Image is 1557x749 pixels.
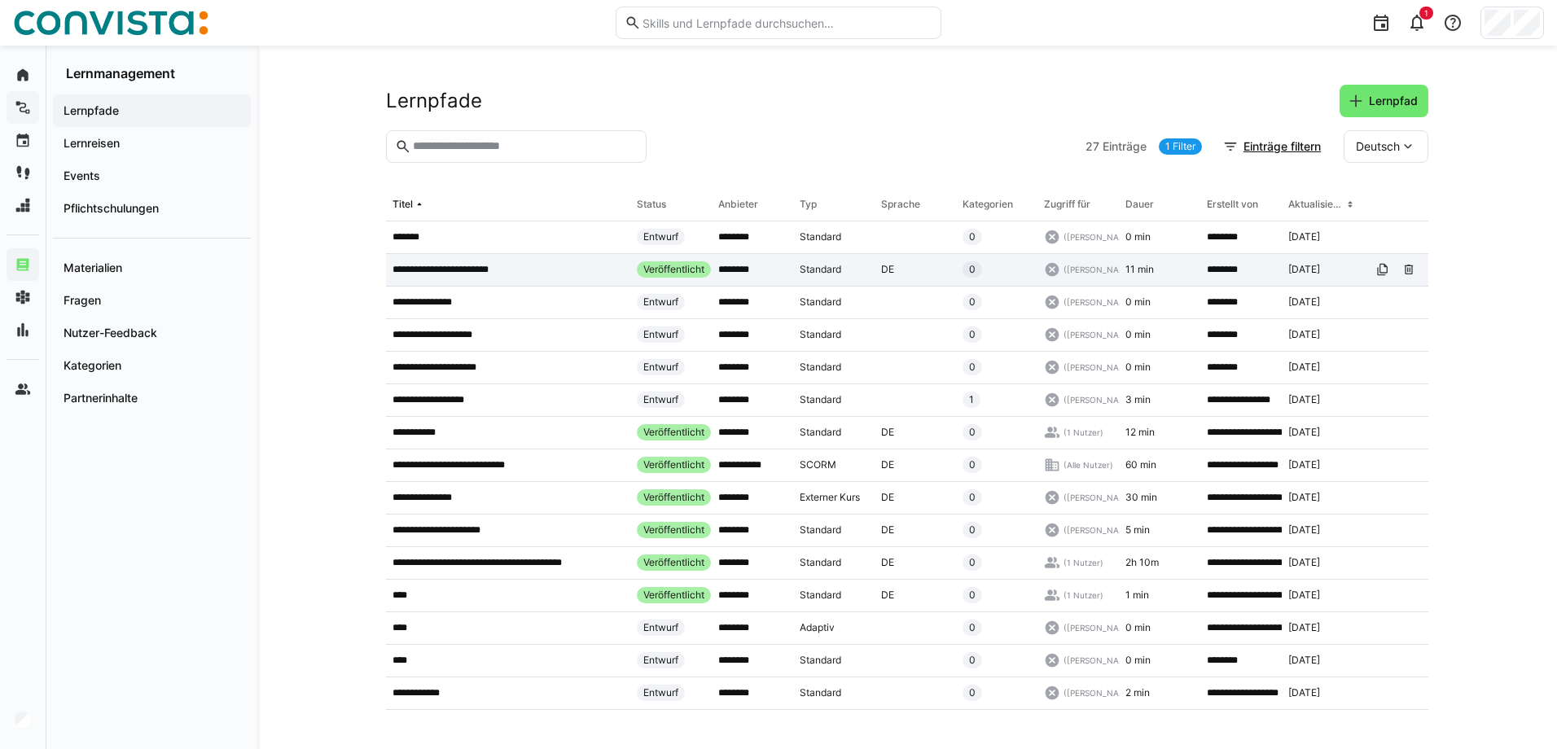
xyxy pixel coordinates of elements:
[1125,523,1150,537] span: 5 min
[969,393,974,406] span: 1
[643,230,678,243] span: Entwurf
[1288,361,1320,374] span: [DATE]
[1288,621,1320,634] span: [DATE]
[1288,589,1320,602] span: [DATE]
[643,296,678,309] span: Entwurf
[643,654,678,667] span: Entwurf
[643,621,678,634] span: Entwurf
[1288,556,1320,569] span: [DATE]
[969,361,976,374] span: 0
[969,589,976,602] span: 0
[800,230,841,243] span: Standard
[969,686,976,699] span: 0
[1366,93,1420,109] span: Lernpfad
[800,263,841,276] span: Standard
[643,589,704,602] span: Veröffentlicht
[1064,296,1138,308] span: ([PERSON_NAME])
[969,556,976,569] span: 0
[800,393,841,406] span: Standard
[1125,458,1156,471] span: 60 min
[969,523,976,537] span: 0
[800,458,836,471] span: SCORM
[1125,198,1154,211] div: Dauer
[718,198,758,211] div: Anbieter
[1356,138,1400,155] span: Deutsch
[643,458,704,471] span: Veröffentlicht
[1064,655,1138,666] span: ([PERSON_NAME])
[1125,556,1159,569] span: 2h 10m
[1064,361,1138,373] span: ([PERSON_NAME])
[800,686,841,699] span: Standard
[881,263,894,276] span: DE
[969,458,976,471] span: 0
[1125,393,1151,406] span: 3 min
[881,589,894,602] span: DE
[969,426,976,439] span: 0
[800,361,841,374] span: Standard
[1064,524,1138,536] span: ([PERSON_NAME])
[643,328,678,341] span: Entwurf
[881,198,920,211] div: Sprache
[1288,686,1320,699] span: [DATE]
[1064,231,1138,243] span: ([PERSON_NAME])
[1125,621,1151,634] span: 0 min
[800,491,860,504] span: Externer Kurs
[1064,557,1103,568] span: (1 Nutzer)
[643,263,704,276] span: Veröffentlicht
[1159,138,1202,155] a: 1 Filter
[1064,394,1138,405] span: ([PERSON_NAME])
[969,654,976,667] span: 0
[643,426,704,439] span: Veröffentlicht
[1424,8,1428,18] span: 1
[1064,459,1113,471] span: (Alle Nutzer)
[1340,85,1428,117] button: Lernpfad
[1125,686,1150,699] span: 2 min
[1064,589,1103,601] span: (1 Nutzer)
[1288,296,1320,309] span: [DATE]
[1125,296,1151,309] span: 0 min
[969,621,976,634] span: 0
[800,328,841,341] span: Standard
[1288,198,1344,211] div: Aktualisiert am
[969,491,976,504] span: 0
[1125,230,1151,243] span: 0 min
[1241,138,1323,155] span: Einträge filtern
[1064,492,1138,503] span: ([PERSON_NAME])
[800,589,841,602] span: Standard
[1064,427,1103,438] span: (1 Nutzer)
[643,686,678,699] span: Entwurf
[881,556,894,569] span: DE
[643,491,704,504] span: Veröffentlicht
[643,556,704,569] span: Veröffentlicht
[1214,130,1331,163] button: Einträge filtern
[969,328,976,341] span: 0
[1125,654,1151,667] span: 0 min
[1288,263,1320,276] span: [DATE]
[800,654,841,667] span: Standard
[800,198,817,211] div: Typ
[1288,491,1320,504] span: [DATE]
[800,523,841,537] span: Standard
[969,263,976,276] span: 0
[643,523,704,537] span: Veröffentlicht
[1288,426,1320,439] span: [DATE]
[1044,198,1090,211] div: Zugriff für
[881,426,894,439] span: DE
[1288,654,1320,667] span: [DATE]
[643,361,678,374] span: Entwurf
[881,491,894,504] span: DE
[1064,329,1138,340] span: ([PERSON_NAME])
[881,458,894,471] span: DE
[969,296,976,309] span: 0
[1064,687,1138,699] span: ([PERSON_NAME])
[1125,491,1157,504] span: 30 min
[1125,263,1154,276] span: 11 min
[800,556,841,569] span: Standard
[1064,264,1138,275] span: ([PERSON_NAME])
[1125,426,1155,439] span: 12 min
[1125,328,1151,341] span: 0 min
[386,89,482,113] h2: Lernpfade
[1103,138,1147,155] span: Einträge
[1288,230,1320,243] span: [DATE]
[881,523,894,537] span: DE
